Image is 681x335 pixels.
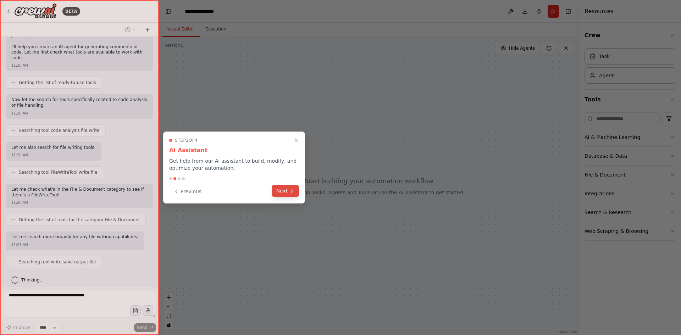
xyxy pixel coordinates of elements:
[163,6,173,16] button: Hide left sidebar
[175,138,198,143] span: Step 2 of 4
[272,185,299,197] button: Next
[169,186,206,197] button: Previous
[169,146,299,155] h3: AI Assistant
[292,136,300,145] button: Close walkthrough
[169,157,299,172] p: Get help from our AI assistant to build, modify, and optimize your automation.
